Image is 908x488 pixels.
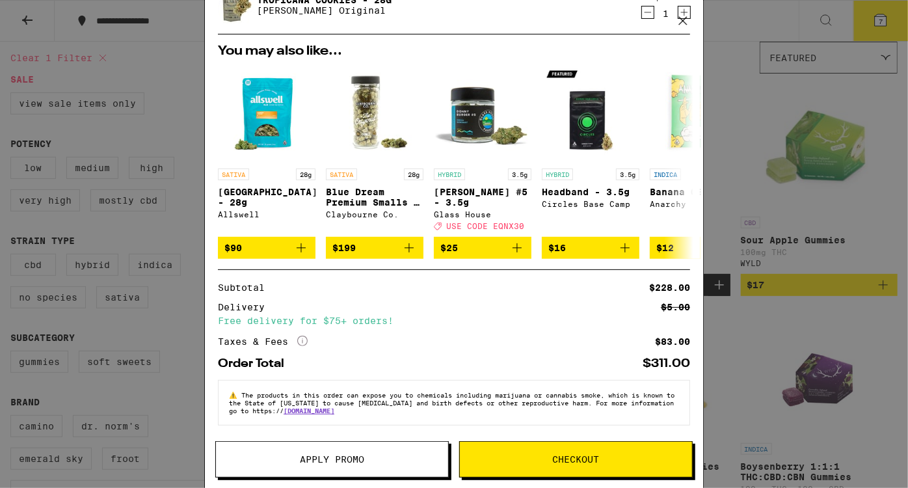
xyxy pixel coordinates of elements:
div: Delivery [218,303,274,312]
p: Blue Dream Premium Smalls - 28g [326,187,423,208]
a: [DOMAIN_NAME] [284,407,334,414]
p: 3.5g [508,169,531,180]
button: Decrement [641,6,654,19]
p: HYBRID [434,169,465,180]
img: Circles Base Camp - Headband - 3.5g [542,64,639,162]
div: $83.00 [655,337,690,346]
p: [GEOGRAPHIC_DATA] - 28g [218,187,315,208]
p: Headband - 3.5g [542,187,639,197]
span: $25 [440,243,458,253]
button: Add to bag [542,237,639,259]
span: The products in this order can expose you to chemicals including marijuana or cannabis smoke, whi... [229,391,674,414]
div: $228.00 [649,283,690,292]
p: 28g [404,169,423,180]
span: USE CODE EQNX30 [446,222,524,230]
div: $311.00 [643,358,690,370]
div: 1 [654,8,678,19]
button: Add to bag [434,237,531,259]
button: Add to bag [650,237,747,259]
img: Claybourne Co. - Blue Dream Premium Smalls - 28g [326,64,423,162]
div: Circles Base Camp [542,200,639,208]
span: Checkout [553,455,600,464]
button: Apply Promo [215,441,449,478]
span: $90 [224,243,242,253]
div: Subtotal [218,283,274,292]
div: Order Total [218,358,293,370]
p: INDICA [650,169,681,180]
p: 3.5g [616,169,639,180]
a: Open page for Blue Dream Premium Smalls - 28g from Claybourne Co. [326,64,423,237]
img: Glass House - Donny Burger #5 - 3.5g [434,64,531,162]
span: Hi. Need any help? [8,9,94,20]
p: 28g [296,169,315,180]
div: Taxes & Fees [218,336,308,347]
div: Glass House [434,210,531,219]
span: $12 [656,243,674,253]
span: Apply Promo [300,455,364,464]
img: Anarchy - Banana OG - 3.5g [650,64,747,162]
a: Open page for Donny Burger #5 - 3.5g from Glass House [434,64,531,237]
div: $5.00 [661,303,690,312]
p: [PERSON_NAME] #5 - 3.5g [434,187,531,208]
a: Open page for Garden Grove - 28g from Allswell [218,64,315,237]
p: SATIVA [326,169,357,180]
span: $16 [548,243,566,253]
img: Allswell - Garden Grove - 28g [218,64,315,162]
div: Free delivery for $75+ orders! [218,316,690,325]
p: HYBRID [542,169,573,180]
button: Add to bag [218,237,315,259]
div: Anarchy [650,200,747,208]
p: [PERSON_NAME] Original [257,5,392,16]
span: $199 [332,243,356,253]
button: Checkout [459,441,693,478]
div: Claybourne Co. [326,210,423,219]
div: Allswell [218,210,315,219]
span: ⚠️ [229,391,241,399]
a: Open page for Headband - 3.5g from Circles Base Camp [542,64,639,237]
a: Open page for Banana OG - 3.5g from Anarchy [650,64,747,237]
button: Add to bag [326,237,423,259]
h2: You may also like... [218,45,690,58]
p: Banana OG - 3.5g [650,187,747,197]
